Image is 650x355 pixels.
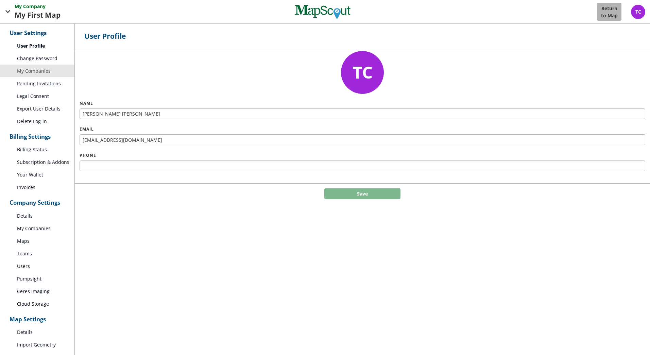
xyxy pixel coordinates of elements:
span: Map [45,10,61,21]
label: Name [80,100,645,106]
label: email [80,126,645,132]
span: TC [635,9,641,15]
span: My Company [15,3,47,10]
span: My First [15,10,45,21]
p: Return [601,5,617,12]
button: Return to Map [597,3,621,21]
img: MapScout [294,2,351,21]
button: Save [324,188,400,199]
h2: User Profile [75,24,650,49]
input: user@montage.ag [80,134,645,145]
span: TC [353,61,373,83]
button: TC [75,49,650,96]
label: phone [80,152,645,158]
p: to Map [601,12,618,19]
